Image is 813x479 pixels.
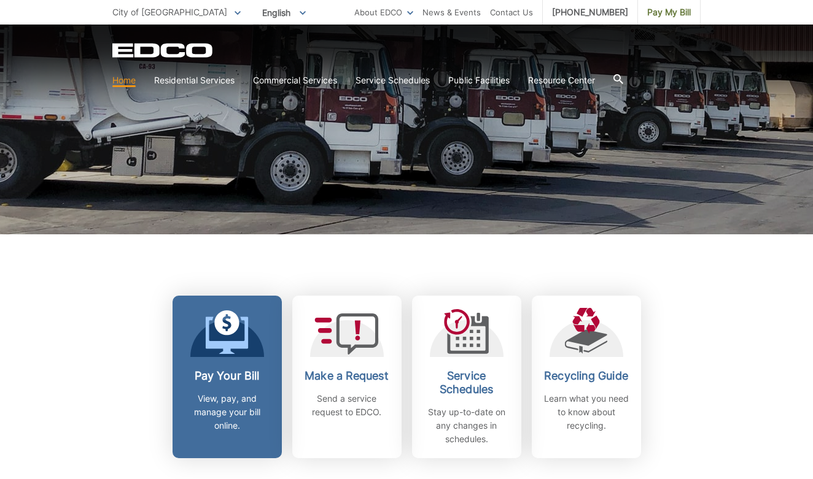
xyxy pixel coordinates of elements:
h2: Pay Your Bill [182,369,273,383]
span: English [253,2,315,23]
p: Stay up-to-date on any changes in schedules. [421,405,512,446]
a: News & Events [422,6,481,19]
a: Public Facilities [448,74,510,87]
a: Make a Request Send a service request to EDCO. [292,296,402,458]
h2: Make a Request [301,369,392,383]
a: EDCD logo. Return to the homepage. [112,43,214,58]
a: Recycling Guide Learn what you need to know about recycling. [532,296,641,458]
a: Service Schedules Stay up-to-date on any changes in schedules. [412,296,521,458]
h2: Recycling Guide [541,369,632,383]
a: Contact Us [490,6,533,19]
a: Home [112,74,136,87]
span: City of [GEOGRAPHIC_DATA] [112,7,227,17]
a: About EDCO [354,6,413,19]
a: Resource Center [528,74,595,87]
a: Residential Services [154,74,235,87]
h2: Service Schedules [421,369,512,396]
a: Service Schedules [356,74,430,87]
a: Pay Your Bill View, pay, and manage your bill online. [173,296,282,458]
p: Learn what you need to know about recycling. [541,392,632,432]
p: Send a service request to EDCO. [301,392,392,419]
span: Pay My Bill [647,6,691,19]
p: View, pay, and manage your bill online. [182,392,273,432]
a: Commercial Services [253,74,337,87]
